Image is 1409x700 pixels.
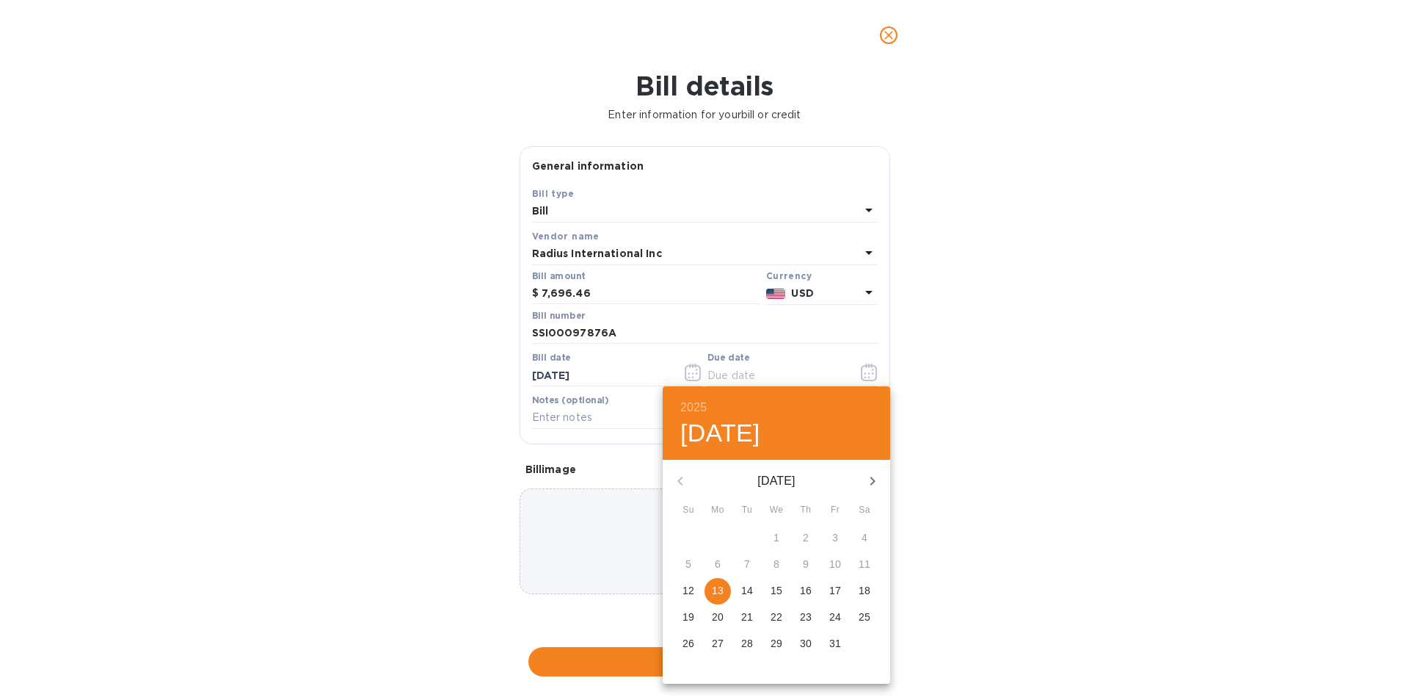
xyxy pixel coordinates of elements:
p: 16 [800,583,812,598]
p: 13 [712,583,724,598]
p: 26 [682,636,694,651]
button: 13 [704,578,731,605]
span: Mo [704,503,731,518]
button: 12 [675,578,702,605]
button: 23 [793,605,819,631]
button: 26 [675,631,702,657]
span: Fr [822,503,848,518]
button: 29 [763,631,790,657]
p: 23 [800,610,812,624]
p: [DATE] [698,472,855,490]
button: 30 [793,631,819,657]
button: 2025 [680,397,707,418]
button: 15 [763,578,790,605]
p: 12 [682,583,694,598]
p: 21 [741,610,753,624]
button: 27 [704,631,731,657]
button: 20 [704,605,731,631]
p: 27 [712,636,724,651]
button: 31 [822,631,848,657]
button: 24 [822,605,848,631]
button: 18 [851,578,878,605]
p: 31 [829,636,841,651]
p: 19 [682,610,694,624]
button: 16 [793,578,819,605]
span: Tu [734,503,760,518]
span: Su [675,503,702,518]
p: 17 [829,583,841,598]
button: [DATE] [680,418,760,449]
button: 21 [734,605,760,631]
button: 14 [734,578,760,605]
p: 24 [829,610,841,624]
p: 18 [859,583,870,598]
p: 20 [712,610,724,624]
button: 22 [763,605,790,631]
span: Sa [851,503,878,518]
p: 28 [741,636,753,651]
button: 28 [734,631,760,657]
button: 19 [675,605,702,631]
button: 17 [822,578,848,605]
p: 15 [771,583,782,598]
span: Th [793,503,819,518]
button: 25 [851,605,878,631]
p: 29 [771,636,782,651]
p: 25 [859,610,870,624]
span: We [763,503,790,518]
p: 22 [771,610,782,624]
p: 14 [741,583,753,598]
p: 30 [800,636,812,651]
